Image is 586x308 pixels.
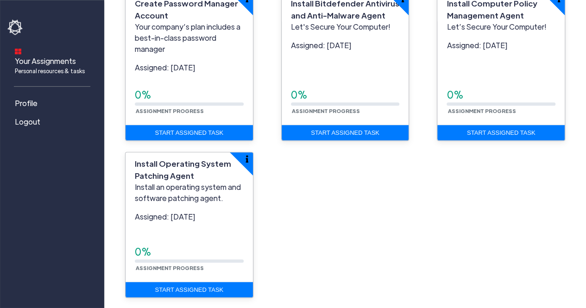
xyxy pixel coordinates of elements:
small: Assignment Progress [135,107,205,114]
a: Start Assigned Task [126,125,253,141]
p: Assigned: [DATE] [135,211,244,222]
div: 0% [447,88,555,102]
p: Install an operating system and software patching agent. [135,182,244,204]
p: Let’s Secure Your Computer! [447,21,555,32]
span: Install Operating System Patching Agent [135,158,231,181]
p: Let's Secure Your Computer! [291,21,400,32]
iframe: Chat Widget [432,208,586,308]
p: Assigned: [DATE] [135,62,244,73]
p: Assigned: [DATE] [291,40,400,51]
small: Assignment Progress [135,264,205,271]
a: Your AssignmentsPersonal resources & tasks [7,42,100,79]
img: dashboard-icon.svg [15,48,21,55]
img: info-icon.svg [246,155,248,163]
div: 0% [291,88,400,102]
p: Your company’s plan includes a best-in-class password manager [135,21,244,55]
a: Start Assigned Task [126,282,253,298]
a: Logout [7,113,100,131]
a: Profile [7,94,100,113]
span: Personal resources & tasks [15,67,85,75]
small: Assignment Progress [447,107,517,114]
img: havoc-shield-logo-white.png [7,19,24,35]
a: Start Assigned Task [437,125,565,141]
span: Profile [15,98,38,109]
small: Assignment Progress [291,107,361,114]
a: Start Assigned Task [282,125,409,141]
span: Logout [15,116,40,127]
div: 0% [135,245,244,259]
p: Assigned: [DATE] [447,40,555,51]
div: 0% [135,88,244,102]
span: Your Assignments [15,56,85,75]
